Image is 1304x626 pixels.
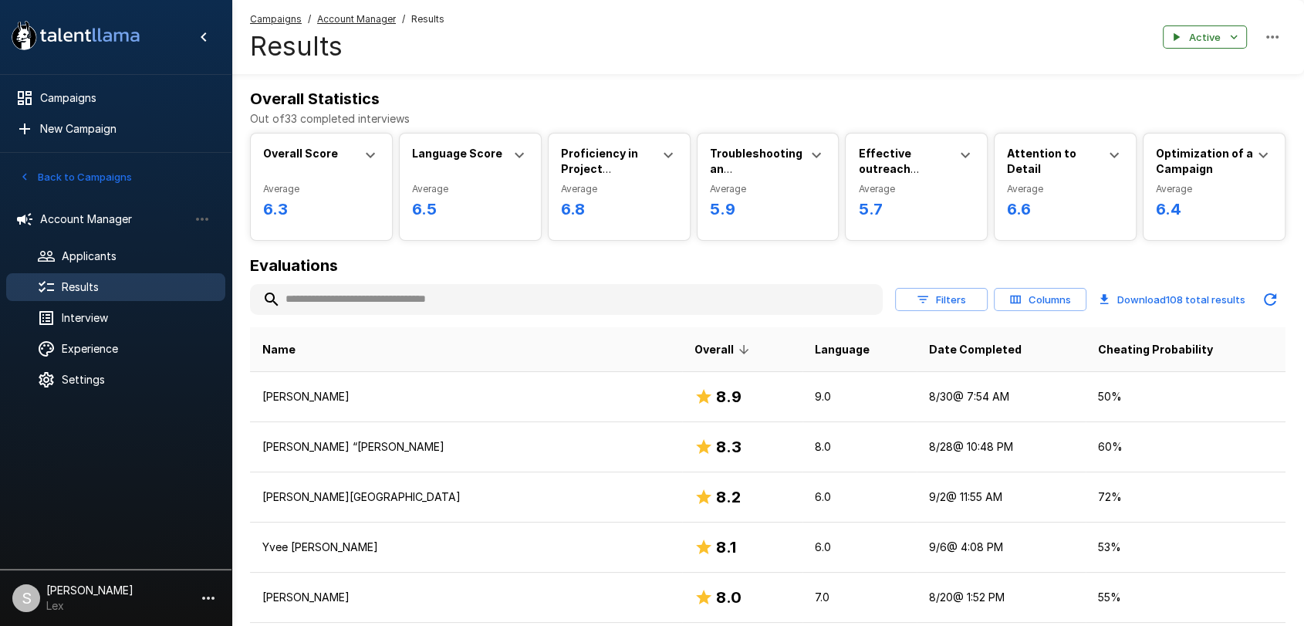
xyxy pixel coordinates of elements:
b: Optimization of a Campaign [1156,147,1253,175]
td: 8/30 @ 7:54 AM [917,372,1086,422]
p: [PERSON_NAME][GEOGRAPHIC_DATA] [262,489,670,505]
span: Average [1007,181,1123,197]
button: Updated Today - 11:58 AM [1255,284,1285,315]
h6: 6.5 [412,197,529,222]
p: 7.0 [815,590,904,605]
p: Yvee [PERSON_NAME] [262,540,670,555]
b: Language Score [412,147,502,160]
b: Attention to Detail [1007,147,1076,175]
b: Overall Score [263,147,338,160]
span: Overall [694,340,754,359]
span: Average [858,181,975,197]
span: Results [411,12,444,27]
p: 9.0 [815,389,904,404]
button: Active [1163,25,1247,49]
h6: 5.9 [710,197,826,222]
h6: 8.3 [716,435,742,459]
p: 60 % [1098,439,1273,455]
u: Account Manager [317,13,396,25]
b: Proficiency in Project Management Tools and CRM [561,147,644,206]
p: Out of 33 completed interviews [250,111,1285,127]
td: 8/28 @ 10:48 PM [917,422,1086,472]
span: Average [1156,181,1272,197]
span: Average [263,181,380,197]
b: Overall Statistics [250,90,380,108]
b: Evaluations [250,256,338,275]
h6: 8.1 [716,535,736,560]
h6: 6.8 [561,197,677,222]
b: Effective outreach messaging [858,147,921,191]
span: Date Completed [929,340,1022,359]
button: Filters [895,288,988,312]
p: 53 % [1098,540,1273,555]
button: Columns [994,288,1086,312]
b: Troubleshooting an Underperforming Campaign [710,147,806,206]
td: 9/2 @ 11:55 AM [917,472,1086,523]
p: 55 % [1098,590,1273,605]
span: Cheating Probability [1098,340,1213,359]
span: Average [412,181,529,197]
span: / [308,12,311,27]
p: [PERSON_NAME] [262,389,670,404]
span: Average [561,181,677,197]
button: Download108 total results [1093,284,1252,315]
p: [PERSON_NAME] [262,590,670,605]
h6: 6.3 [263,197,380,222]
span: Language [815,340,870,359]
u: Campaigns [250,13,302,25]
p: 6.0 [815,540,904,555]
h4: Results [250,30,444,63]
span: Name [262,340,296,359]
h6: 8.0 [716,585,742,610]
p: 50 % [1098,389,1273,404]
h6: 6.6 [1007,197,1123,222]
h6: 5.7 [858,197,975,222]
td: 8/20 @ 1:52 PM [917,573,1086,623]
p: 8.0 [815,439,904,455]
td: 9/6 @ 4:08 PM [917,523,1086,573]
p: [PERSON_NAME] “[PERSON_NAME] [262,439,670,455]
h6: 6.4 [1156,197,1272,222]
h6: 8.9 [716,384,742,409]
span: / [402,12,405,27]
span: Average [710,181,826,197]
h6: 8.2 [716,485,741,509]
p: 6.0 [815,489,904,505]
p: 72 % [1098,489,1273,505]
